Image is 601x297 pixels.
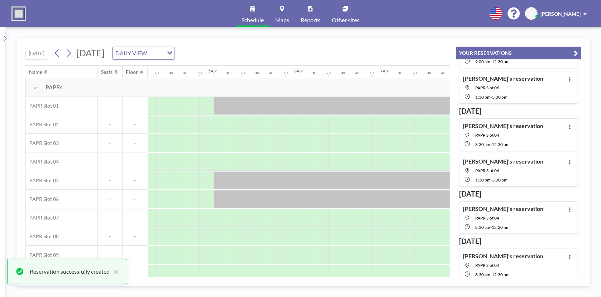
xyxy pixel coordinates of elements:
[197,71,202,75] div: 50
[380,68,390,74] div: 7AM
[29,69,43,75] div: Name
[475,168,499,173] span: PAPR Slot 06
[475,272,490,277] span: 8:30 AM
[26,233,59,240] span: PAPR Slot 08
[492,59,510,64] span: 12:30 PM
[540,11,581,17] span: [PERSON_NAME]
[98,177,122,184] span: -
[98,214,122,221] span: -
[26,159,59,165] span: PAPR Slot 04
[475,142,490,147] span: 8:30 AM
[441,71,445,75] div: 40
[312,71,316,75] div: 10
[355,71,359,75] div: 40
[183,71,187,75] div: 40
[463,122,543,129] h4: [PERSON_NAME]'s reservation
[123,233,148,240] span: -
[98,159,122,165] span: -
[491,94,492,100] span: -
[101,69,113,75] div: Seats
[98,103,122,109] span: -
[123,214,148,221] span: -
[242,17,264,23] span: Schedule
[113,47,175,59] div: Search for option
[169,71,173,75] div: 30
[26,121,59,128] span: PAPR Slot 02
[459,237,578,246] h3: [DATE]
[398,71,402,75] div: 10
[301,17,320,23] span: Reports
[341,71,345,75] div: 30
[98,140,122,146] span: -
[492,272,510,277] span: 12:30 PM
[490,225,492,230] span: -
[529,10,534,17] span: YL
[123,159,148,165] span: -
[459,189,578,198] h3: [DATE]
[490,59,492,64] span: -
[123,140,148,146] span: -
[294,68,304,74] div: 6AM
[240,71,245,75] div: 20
[492,225,510,230] span: 12:30 PM
[456,47,581,59] button: YOUR RESERVATIONS
[123,270,148,277] span: -
[369,71,374,75] div: 50
[475,94,491,100] span: 1:30 PM
[463,205,543,212] h4: [PERSON_NAME]'s reservation
[475,215,499,221] span: PAPR Slot 04
[459,107,578,115] h3: [DATE]
[492,94,507,100] span: 3:00 PM
[123,121,148,128] span: -
[26,103,59,109] span: PAPR Slot 01
[123,103,148,109] span: -
[126,69,138,75] div: Floor
[255,71,259,75] div: 30
[26,177,59,184] span: PAPR Slot 05
[46,84,62,91] span: PAPRs
[492,177,507,183] span: 3:00 PM
[492,142,510,147] span: 12:30 PM
[98,252,122,258] span: -
[26,196,59,202] span: PAPR Slot 06
[475,263,499,268] span: PAPR Slot 04
[123,177,148,184] span: -
[275,17,289,23] span: Maps
[326,71,331,75] div: 20
[412,71,417,75] div: 20
[11,6,26,21] img: organization-logo
[208,68,218,74] div: 5AM
[475,132,499,138] span: PAPR Slot 04
[110,267,118,276] button: close
[332,17,359,23] span: Other sites
[25,47,48,60] button: [DATE]
[269,71,273,75] div: 40
[427,71,431,75] div: 30
[26,252,59,258] span: PAPR Slot 09
[149,48,163,58] input: Search for option
[26,214,59,221] span: PAPR Slot 07
[26,140,59,146] span: PAPR Slot 03
[463,158,543,165] h4: [PERSON_NAME]'s reservation
[114,48,148,58] span: DAILY VIEW
[475,59,490,64] span: 9:00 AM
[98,233,122,240] span: -
[154,71,159,75] div: 20
[123,252,148,258] span: -
[123,196,148,202] span: -
[490,142,492,147] span: -
[463,253,543,260] h4: [PERSON_NAME]'s reservation
[30,267,110,276] div: Reservation successfully created
[283,71,288,75] div: 50
[490,272,492,277] span: -
[475,177,491,183] span: 1:30 PM
[463,75,543,82] h4: [PERSON_NAME]'s reservation
[98,196,122,202] span: -
[475,85,499,90] span: PAPR Slot 06
[475,225,490,230] span: 8:30 AM
[226,71,230,75] div: 10
[98,121,122,128] span: -
[76,47,105,58] span: [DATE]
[491,177,492,183] span: -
